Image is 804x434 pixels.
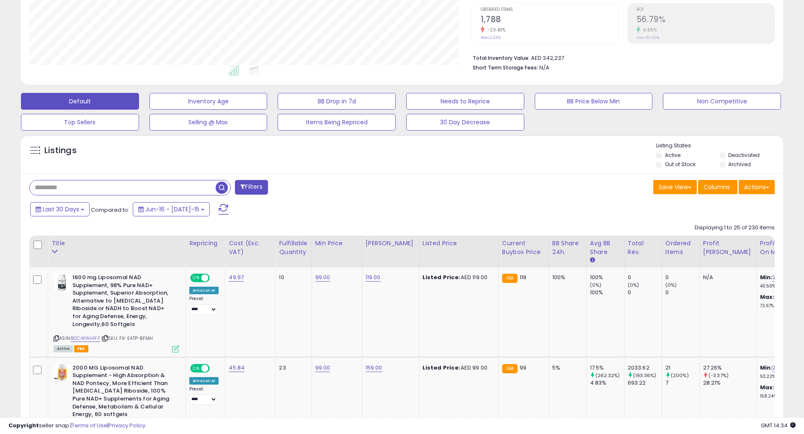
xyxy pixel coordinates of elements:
div: 28.21% [703,379,756,387]
div: 27.26% [703,364,756,372]
div: 21 [665,364,699,372]
button: Inventory Age [149,93,268,110]
strong: Copyright [8,421,39,429]
h2: 56.79% [636,15,774,26]
button: Top Sellers [21,114,139,131]
a: B0C4KWH1FF [71,335,100,342]
span: ROI [636,8,774,12]
small: (262.32%) [595,372,620,379]
div: Repricing [189,239,222,248]
h2: 1,788 [481,15,618,26]
a: Terms of Use [72,421,107,429]
b: Min: [760,364,773,372]
div: Total Rev. [628,239,658,257]
label: Deactivated [728,152,760,159]
b: Listed Price: [423,364,461,372]
small: FBA [502,274,518,283]
button: Non Competitive [663,93,781,110]
b: Max: [760,383,775,391]
small: Prev: 2,335 [481,35,500,40]
span: OFF [209,275,222,282]
small: -23.43% [484,27,506,33]
div: Displaying 1 to 25 of 230 items [695,224,775,232]
div: 10 [279,274,305,281]
div: 0 [628,274,662,281]
a: 21.49 [772,273,786,282]
a: 119.00 [366,273,381,282]
p: Listing States: [656,142,783,150]
div: Profit [PERSON_NAME] [703,239,753,257]
a: 25.87 [772,364,787,372]
small: (-3.37%) [709,372,729,379]
small: Avg BB Share. [590,257,595,264]
div: 0 [628,289,662,296]
div: Listed Price [423,239,495,248]
div: 100% [590,274,624,281]
span: Ordered Items [481,8,618,12]
span: Columns [703,183,730,191]
div: 0 [665,274,699,281]
button: 30 Day Decrease [406,114,524,131]
div: AED 119.00 [423,274,492,281]
span: 99 [520,364,526,372]
a: 159.00 [366,364,382,372]
small: (193.36%) [633,372,656,379]
button: Jun-16 - [DATE]-15 [133,202,210,216]
button: Columns [698,180,737,194]
small: (0%) [665,282,677,288]
a: 47.90 [774,383,789,392]
div: AED 99.00 [423,364,492,372]
div: N/A [703,274,750,281]
button: Save View [653,180,697,194]
div: BB Share 24h. [552,239,583,257]
li: AED 342,237 [473,52,768,62]
a: 49.97 [229,273,244,282]
label: Active [665,152,680,159]
span: Jun-16 - [DATE]-15 [145,205,199,213]
div: seller snap | | [8,422,145,430]
b: Min: [760,273,773,281]
div: 100% [590,289,624,296]
div: 7 [665,379,699,387]
img: 419vC0MOgRL._SL40_.jpg [54,274,70,290]
div: 5% [552,364,580,372]
button: Needs to Reprice [406,93,524,110]
b: Listed Price: [423,273,461,281]
b: 2000 MG Liposomal NAD Supplement - High Absorption & NAD Pontecy, More Efficient Than [MEDICAL_DA... [72,364,174,421]
div: 0 [665,289,699,296]
h5: Listings [44,145,77,157]
div: Amazon AI [189,287,219,294]
img: 41ItGL7mvEL._SL40_.jpg [54,364,70,381]
span: 119 [520,273,526,281]
span: 2025-08-15 14:34 GMT [761,421,796,429]
b: Max: [760,293,775,301]
label: Out of Stock [665,161,696,168]
b: Total Inventory Value: [473,54,530,62]
div: ASIN: [54,274,179,352]
span: Compared to: [91,206,129,214]
div: 23 [279,364,305,372]
b: Short Term Storage Fees: [473,64,538,71]
button: Items Being Repriced [278,114,396,131]
span: | SKU: FX-EATP-BFMH [101,335,153,342]
div: Min Price [315,239,358,248]
small: (200%) [671,372,689,379]
b: 1600 mg Liposomal NAD Supplement, 98% Pure NAD+ Supplement, Superior Absorption, Alternative to [... [72,274,174,330]
div: Current Buybox Price [502,239,545,257]
a: 45.84 [229,364,245,372]
div: 2033.62 [628,364,662,372]
button: Last 30 Days [30,202,90,216]
span: ON [191,365,201,372]
small: Prev: 53.30% [636,35,659,40]
div: Cost (Exc. VAT) [229,239,272,257]
span: FBA [74,345,88,352]
button: Default [21,93,139,110]
small: 6.55% [640,27,657,33]
div: Title [52,239,182,248]
div: Preset: [189,386,219,405]
span: OFF [209,365,222,372]
div: Amazon AI [189,377,219,385]
div: 100% [552,274,580,281]
div: [PERSON_NAME] [366,239,415,248]
div: 693.22 [628,379,662,387]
